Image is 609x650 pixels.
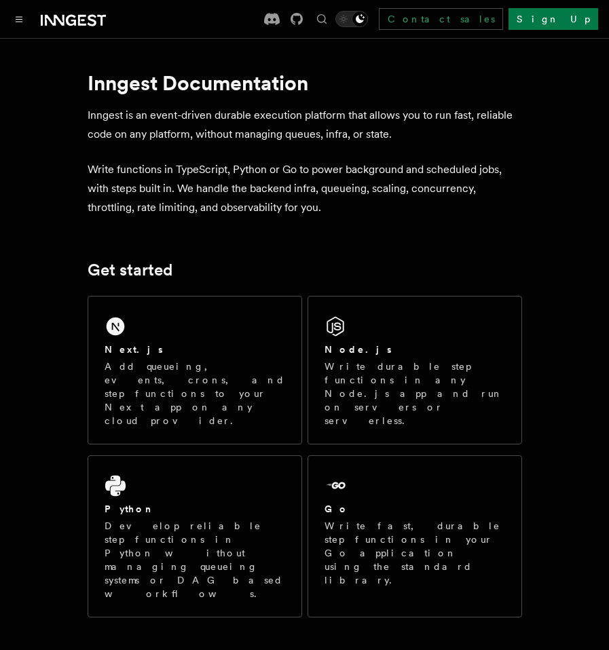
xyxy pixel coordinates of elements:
a: Contact sales [379,8,503,30]
h2: Python [105,502,155,516]
a: Next.jsAdd queueing, events, crons, and step functions to your Next app on any cloud provider. [88,296,302,444]
p: Develop reliable step functions in Python without managing queueing systems or DAG based workflows. [105,519,285,600]
p: Write fast, durable step functions in your Go application using the standard library. [325,519,505,587]
h1: Inngest Documentation [88,71,522,95]
a: Get started [88,261,172,280]
h2: Node.js [325,343,392,356]
button: Toggle navigation [11,11,27,27]
a: Node.jsWrite durable step functions in any Node.js app and run on servers or serverless. [308,296,522,444]
h2: Next.js [105,343,163,356]
p: Add queueing, events, crons, and step functions to your Next app on any cloud provider. [105,360,285,427]
button: Toggle dark mode [335,11,368,27]
button: Find something... [314,11,330,27]
a: PythonDevelop reliable step functions in Python without managing queueing systems or DAG based wo... [88,455,302,617]
p: Write durable step functions in any Node.js app and run on servers or serverless. [325,360,505,427]
p: Inngest is an event-driven durable execution platform that allows you to run fast, reliable code ... [88,106,522,144]
p: Write functions in TypeScript, Python or Go to power background and scheduled jobs, with steps bu... [88,160,522,217]
a: GoWrite fast, durable step functions in your Go application using the standard library. [308,455,522,617]
h2: Go [325,502,349,516]
a: Sign Up [509,8,598,30]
